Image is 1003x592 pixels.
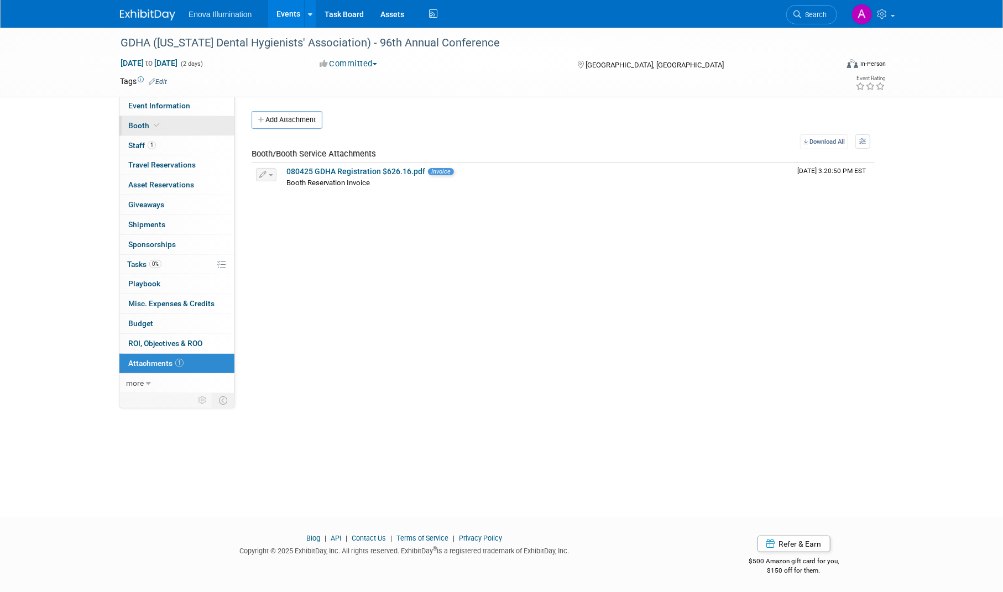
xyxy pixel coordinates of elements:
[148,141,156,149] span: 1
[128,319,153,328] span: Budget
[801,11,827,19] span: Search
[428,168,454,175] span: Invoice
[119,314,234,333] a: Budget
[128,279,160,288] span: Playbook
[851,4,873,25] img: Abby Nelson
[800,134,848,149] a: Download All
[855,76,885,81] div: Event Rating
[119,155,234,175] a: Travel Reservations
[306,534,320,542] a: Blog
[758,536,830,552] a: Refer & Earn
[117,33,821,53] div: GDHA ([US_STATE] Dental Hygienists' Association) - 96th Annual Conference
[252,149,376,159] span: Booth/Booth Service Attachments
[860,60,886,68] div: In-Person
[126,379,144,387] span: more
[119,374,234,393] a: more
[450,534,457,542] span: |
[705,549,884,575] div: $500 Amazon gift card for you,
[193,393,212,407] td: Personalize Event Tab Strip
[119,195,234,214] a: Giveaways
[119,255,234,274] a: Tasks0%
[119,215,234,234] a: Shipments
[119,136,234,155] a: Staff1
[128,101,190,110] span: Event Information
[286,167,425,176] a: 080425 GDHA Registration $626.16.pdf
[119,235,234,254] a: Sponsorships
[119,175,234,195] a: Asset Reservations
[149,78,167,86] a: Edit
[352,534,386,542] a: Contact Us
[119,334,234,353] a: ROI, Objectives & ROO
[175,359,184,367] span: 1
[797,167,866,175] span: Upload Timestamp
[128,299,215,308] span: Misc. Expenses & Credits
[119,116,234,135] a: Booth
[772,57,886,74] div: Event Format
[128,121,162,130] span: Booth
[331,534,341,542] a: API
[189,10,252,19] span: Enova Illumination
[396,534,448,542] a: Terms of Service
[388,534,395,542] span: |
[128,339,202,348] span: ROI, Objectives & ROO
[128,220,165,229] span: Shipments
[433,546,437,552] sup: ®
[128,141,156,150] span: Staff
[144,59,154,67] span: to
[128,200,164,209] span: Giveaways
[128,180,194,189] span: Asset Reservations
[128,359,184,368] span: Attachments
[128,240,176,249] span: Sponsorships
[322,534,329,542] span: |
[128,160,196,169] span: Travel Reservations
[212,393,235,407] td: Toggle Event Tabs
[119,354,234,373] a: Attachments1
[154,122,160,128] i: Booth reservation complete
[120,9,175,20] img: ExhibitDay
[120,58,178,68] span: [DATE] [DATE]
[119,274,234,294] a: Playbook
[180,60,203,67] span: (2 days)
[286,179,370,187] span: Booth Reservation Invoice
[316,58,382,70] button: Committed
[120,76,167,87] td: Tags
[252,111,322,129] button: Add Attachment
[120,543,688,556] div: Copyright © 2025 ExhibitDay, Inc. All rights reserved. ExhibitDay is a registered trademark of Ex...
[847,59,858,68] img: Format-Inperson.png
[786,5,837,24] a: Search
[127,260,161,269] span: Tasks
[705,566,884,575] div: $150 off for them.
[119,96,234,116] a: Event Information
[586,61,724,69] span: [GEOGRAPHIC_DATA], [GEOGRAPHIC_DATA]
[793,163,875,191] td: Upload Timestamp
[119,294,234,313] a: Misc. Expenses & Credits
[149,260,161,268] span: 0%
[459,534,502,542] a: Privacy Policy
[343,534,350,542] span: |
